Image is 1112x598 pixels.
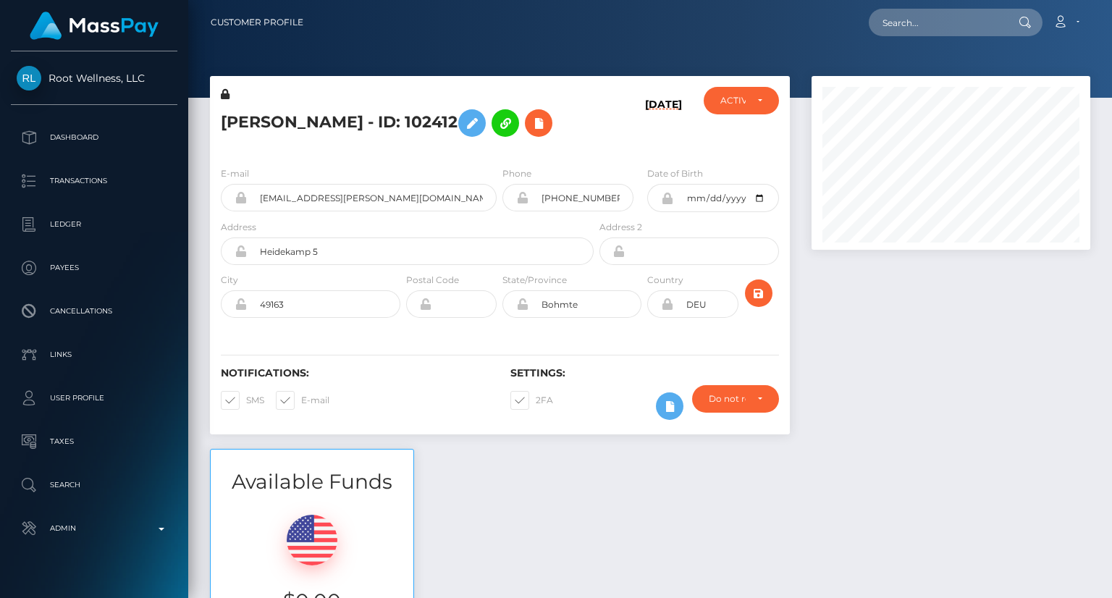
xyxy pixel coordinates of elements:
p: Dashboard [17,127,172,148]
img: Root Wellness, LLC [17,66,41,90]
a: Ledger [11,206,177,243]
h5: [PERSON_NAME] - ID: 102412 [221,102,586,144]
p: Payees [17,257,172,279]
div: ACTIVE [720,95,745,106]
h3: Available Funds [211,468,413,496]
a: Links [11,337,177,373]
input: Search... [869,9,1005,36]
span: Root Wellness, LLC [11,72,177,85]
label: Address 2 [599,221,642,234]
img: USD.png [287,515,337,565]
a: User Profile [11,380,177,416]
label: Date of Birth [647,167,703,180]
label: State/Province [502,274,567,287]
a: Cancellations [11,293,177,329]
a: Search [11,467,177,503]
img: MassPay Logo [30,12,159,40]
p: Taxes [17,431,172,452]
a: Admin [11,510,177,547]
p: Ledger [17,214,172,235]
a: Payees [11,250,177,286]
p: Links [17,344,172,366]
a: Taxes [11,424,177,460]
label: Address [221,221,256,234]
label: City [221,274,238,287]
a: Dashboard [11,119,177,156]
p: Search [17,474,172,496]
p: User Profile [17,387,172,409]
h6: Settings: [510,367,778,379]
label: Phone [502,167,531,180]
h6: [DATE] [645,98,682,149]
label: E-mail [221,167,249,180]
p: Admin [17,518,172,539]
p: Transactions [17,170,172,192]
label: 2FA [510,391,553,410]
button: ACTIVE [704,87,778,114]
h6: Notifications: [221,367,489,379]
label: Postal Code [406,274,459,287]
label: E-mail [276,391,329,410]
a: Customer Profile [211,7,303,38]
button: Do not require [692,385,779,413]
div: Do not require [709,393,746,405]
label: SMS [221,391,264,410]
a: Transactions [11,163,177,199]
label: Country [647,274,683,287]
p: Cancellations [17,300,172,322]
